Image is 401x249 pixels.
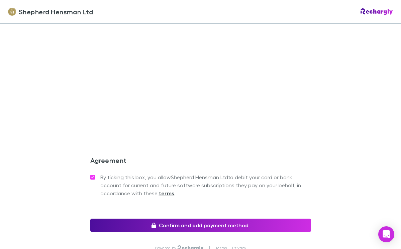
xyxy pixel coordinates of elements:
[361,8,393,15] img: Rechargly Logo
[19,7,93,17] span: Shepherd Hensman Ltd
[8,8,16,16] img: Shepherd Hensman Ltd's Logo
[90,156,311,167] h3: Agreement
[159,190,175,197] strong: terms
[90,219,311,232] button: Confirm and add payment method
[100,173,311,197] span: By ticking this box, you allow Shepherd Hensman Ltd to debit your card or bank account for curren...
[378,226,394,242] div: Open Intercom Messenger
